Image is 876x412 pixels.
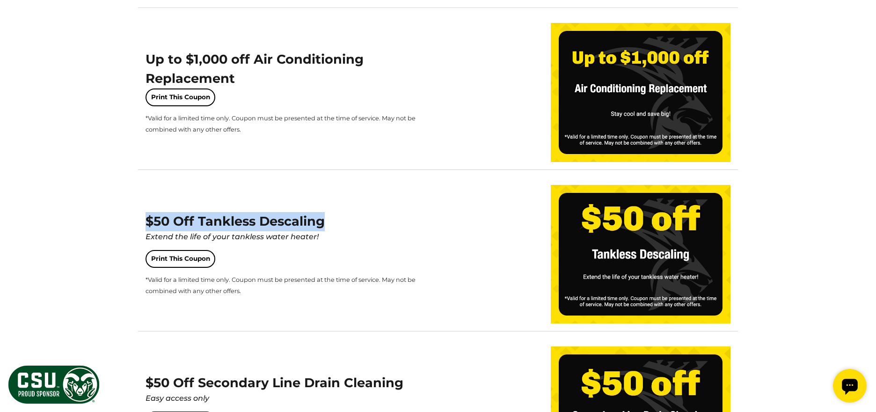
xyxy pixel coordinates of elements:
[4,4,37,37] div: Open chat widget
[146,375,421,404] span: $50 Off Secondary Line Drain Cleaning
[551,185,730,324] img: tankless-descaling-coupon.png.webp
[146,115,416,133] span: *Valid for a limited time only. Coupon must be presented at the time of service. May not be combi...
[551,23,730,162] img: up-to-1000-off-ac-replacement.png.webp
[146,88,215,106] a: Print This Coupon
[146,250,215,268] a: Print This Coupon
[146,213,421,243] span: $50 Off Tankless Descaling
[146,51,364,86] span: Up to $1,000 off Air Conditioning Replacement
[146,276,416,294] span: *Valid for a limited time only. Coupon must be presented at the time of service. May not be combi...
[146,393,421,404] div: Easy access only
[146,231,421,243] div: Extend the life of your tankless water heater!
[7,364,101,405] img: CSU Sponsor Badge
